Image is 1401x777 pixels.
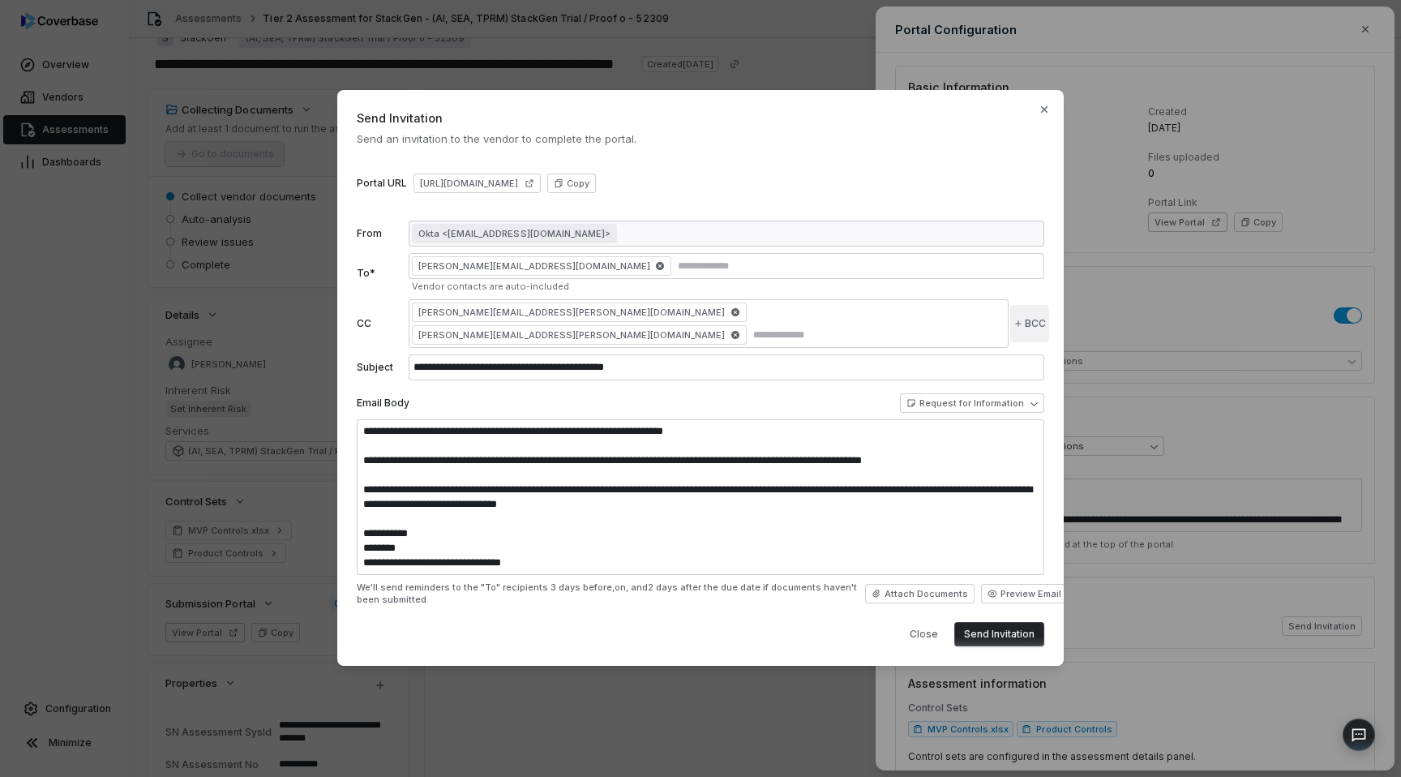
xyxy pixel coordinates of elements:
[981,584,1068,603] button: Preview Email
[615,582,648,593] span: on, and
[357,109,1044,127] span: Send Invitation
[357,317,402,330] label: CC
[357,582,865,606] span: We'll send reminders to the "To" recipients the due date if documents haven't been submitted.
[357,361,402,374] label: Subject
[357,227,402,240] label: From
[357,131,1044,146] span: Send an invitation to the vendor to complete the portal.
[412,281,1044,293] div: Vendor contacts are auto-included
[547,174,596,193] button: Copy
[412,325,747,345] span: [PERSON_NAME][EMAIL_ADDRESS][PERSON_NAME][DOMAIN_NAME]
[357,177,407,190] label: Portal URL
[865,584,975,603] button: Attach Documents
[412,303,747,322] span: [PERSON_NAME][EMAIL_ADDRESS][PERSON_NAME][DOMAIN_NAME]
[954,622,1044,646] button: Send Invitation
[1010,305,1049,342] button: BCC
[900,622,948,646] button: Close
[357,397,409,410] label: Email Body
[551,582,615,593] span: 3 days before,
[885,588,968,600] span: Attach Documents
[418,227,611,240] span: Okta <[EMAIL_ADDRESS][DOMAIN_NAME]>
[412,256,671,276] span: [PERSON_NAME][EMAIL_ADDRESS][DOMAIN_NAME]
[648,582,701,593] span: 2 days after
[413,174,541,193] a: [URL][DOMAIN_NAME]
